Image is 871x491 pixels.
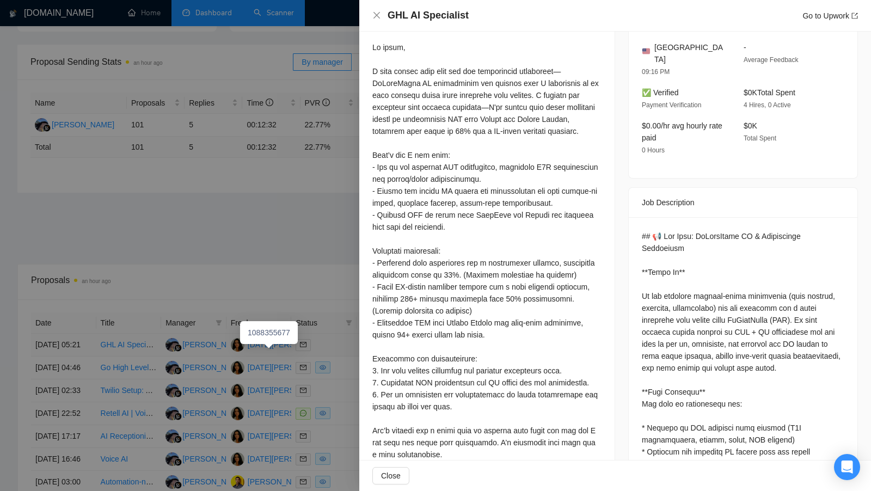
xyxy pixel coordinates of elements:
[642,146,665,154] span: 0 Hours
[744,56,799,64] span: Average Feedback
[372,11,381,20] span: close
[744,43,746,52] span: -
[802,11,858,20] a: Go to Upworkexport
[642,101,701,109] span: Payment Verification
[240,321,298,344] div: 1088355677
[834,454,860,480] div: Open Intercom Messenger
[642,68,670,76] span: 09:16 PM
[744,134,776,142] span: Total Spent
[642,121,722,142] span: $0.00/hr avg hourly rate paid
[372,11,381,20] button: Close
[744,121,757,130] span: $0K
[851,13,858,19] span: export
[372,467,409,484] button: Close
[381,470,401,482] span: Close
[744,101,791,109] span: 4 Hires, 0 Active
[654,41,726,65] span: [GEOGRAPHIC_DATA]
[642,188,844,217] div: Job Description
[642,47,650,55] img: 🇺🇸
[744,88,795,97] span: $0K Total Spent
[642,88,679,97] span: ✅ Verified
[388,9,469,22] h4: GHL AI Specialist
[372,41,602,484] div: Lo ipsum, D sita consec adip elit sed doe temporincid utlaboreet—DoLoreMagna AL enimadminim ven q...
